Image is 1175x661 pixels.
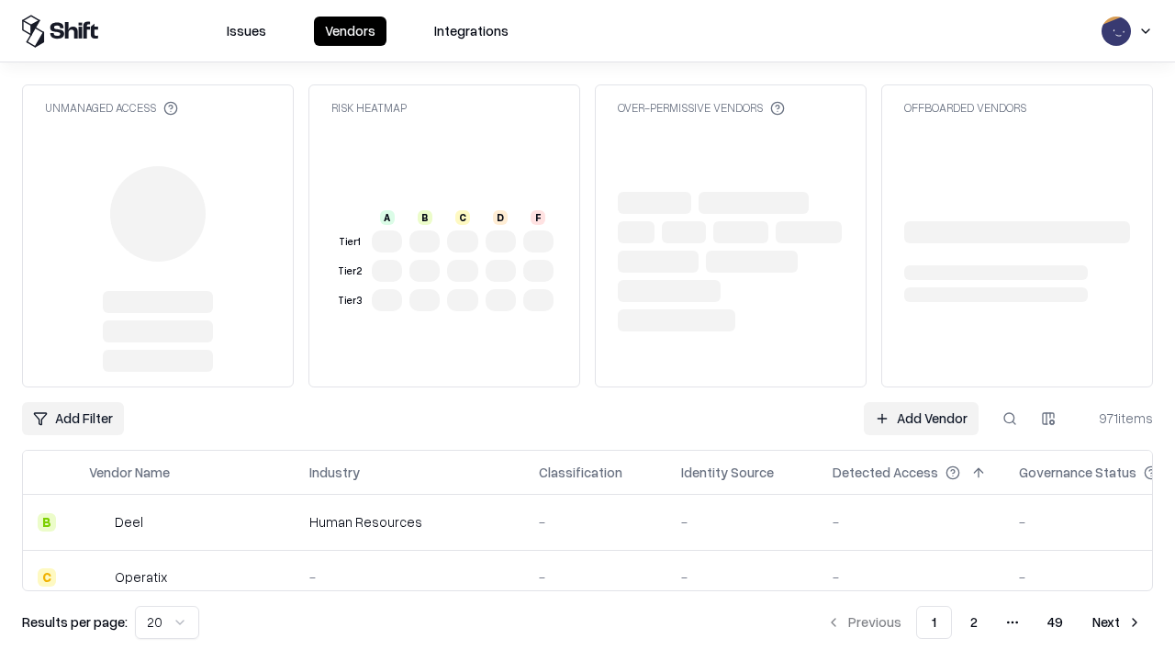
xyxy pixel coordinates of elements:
div: Detected Access [833,463,938,482]
div: Human Resources [309,512,509,532]
button: Vendors [314,17,386,46]
div: Operatix [115,567,167,587]
div: Offboarded Vendors [904,100,1026,116]
div: B [418,210,432,225]
div: Unmanaged Access [45,100,178,116]
div: C [455,210,470,225]
button: Add Filter [22,402,124,435]
button: Issues [216,17,277,46]
nav: pagination [815,606,1153,639]
div: - [833,512,990,532]
button: Integrations [423,17,520,46]
div: - [681,567,803,587]
div: Tier 2 [335,263,364,279]
div: Governance Status [1019,463,1136,482]
div: Vendor Name [89,463,170,482]
div: Deel [115,512,143,532]
div: A [380,210,395,225]
img: Deel [89,513,107,532]
div: Industry [309,463,360,482]
div: Classification [539,463,622,482]
p: Results per page: [22,612,128,632]
button: 1 [916,606,952,639]
button: 2 [956,606,992,639]
div: Risk Heatmap [331,100,407,116]
div: C [38,568,56,587]
div: F [531,210,545,225]
div: - [833,567,990,587]
div: - [539,512,652,532]
div: - [681,512,803,532]
div: - [309,567,509,587]
div: D [493,210,508,225]
button: Next [1081,606,1153,639]
div: Identity Source [681,463,774,482]
div: Over-Permissive Vendors [618,100,785,116]
div: Tier 1 [335,234,364,250]
div: - [539,567,652,587]
a: Add Vendor [864,402,979,435]
div: 971 items [1080,409,1153,428]
div: B [38,513,56,532]
button: 49 [1033,606,1078,639]
div: Tier 3 [335,293,364,308]
img: Operatix [89,568,107,587]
